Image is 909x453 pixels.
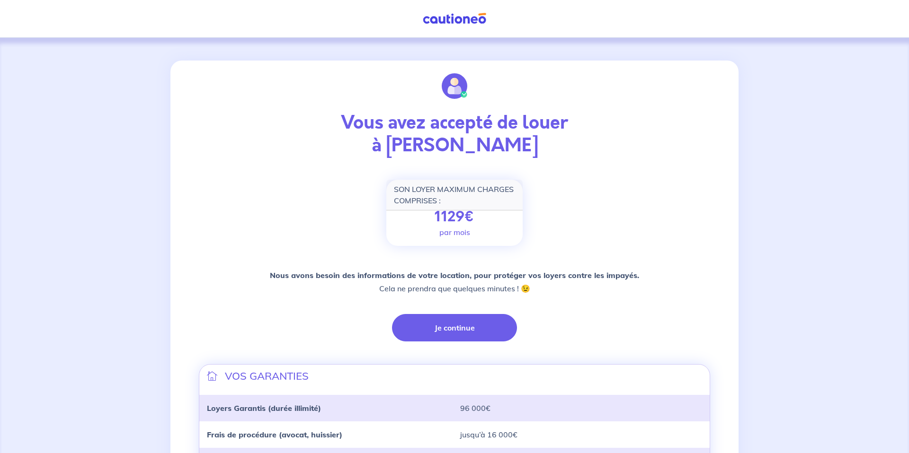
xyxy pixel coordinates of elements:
strong: Nous avons besoin des informations de votre location, pour protéger vos loyers contre les impayés. [270,270,639,280]
p: 96 000€ [460,402,702,414]
div: SON LOYER MAXIMUM CHARGES COMPRISES : [386,180,523,210]
span: € [464,206,474,227]
p: Vous avez accepté de louer à [PERSON_NAME] [199,112,710,157]
p: par mois [439,226,470,238]
img: Cautioneo [419,13,490,25]
p: 1129 [435,209,474,226]
p: jusqu’à 16 000€ [460,429,702,440]
p: VOS GARANTIES [225,368,309,383]
strong: Frais de procédure (avocat, huissier) [207,430,342,439]
img: illu_account_valid.svg [442,73,467,99]
strong: Loyers Garantis (durée illimité) [207,403,321,413]
button: Je continue [392,314,517,341]
p: Cela ne prendra que quelques minutes ! 😉 [270,269,639,295]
